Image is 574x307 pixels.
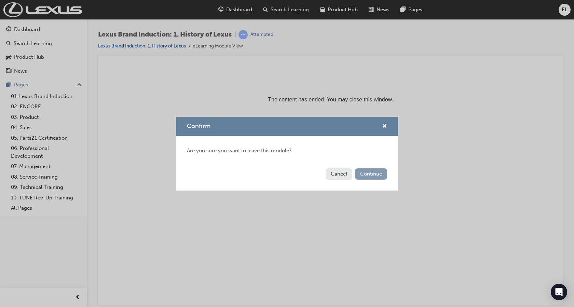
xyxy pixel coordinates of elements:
span: cross-icon [382,124,387,130]
p: The content has ended. You may close this window. [3,5,451,36]
div: Are you sure you want to leave this module? [176,136,398,166]
div: Open Intercom Messenger [551,284,567,300]
button: Cancel [326,168,352,180]
span: Confirm [187,122,210,130]
button: cross-icon [382,122,387,131]
button: Continue [355,168,387,180]
div: Confirm [176,117,398,191]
